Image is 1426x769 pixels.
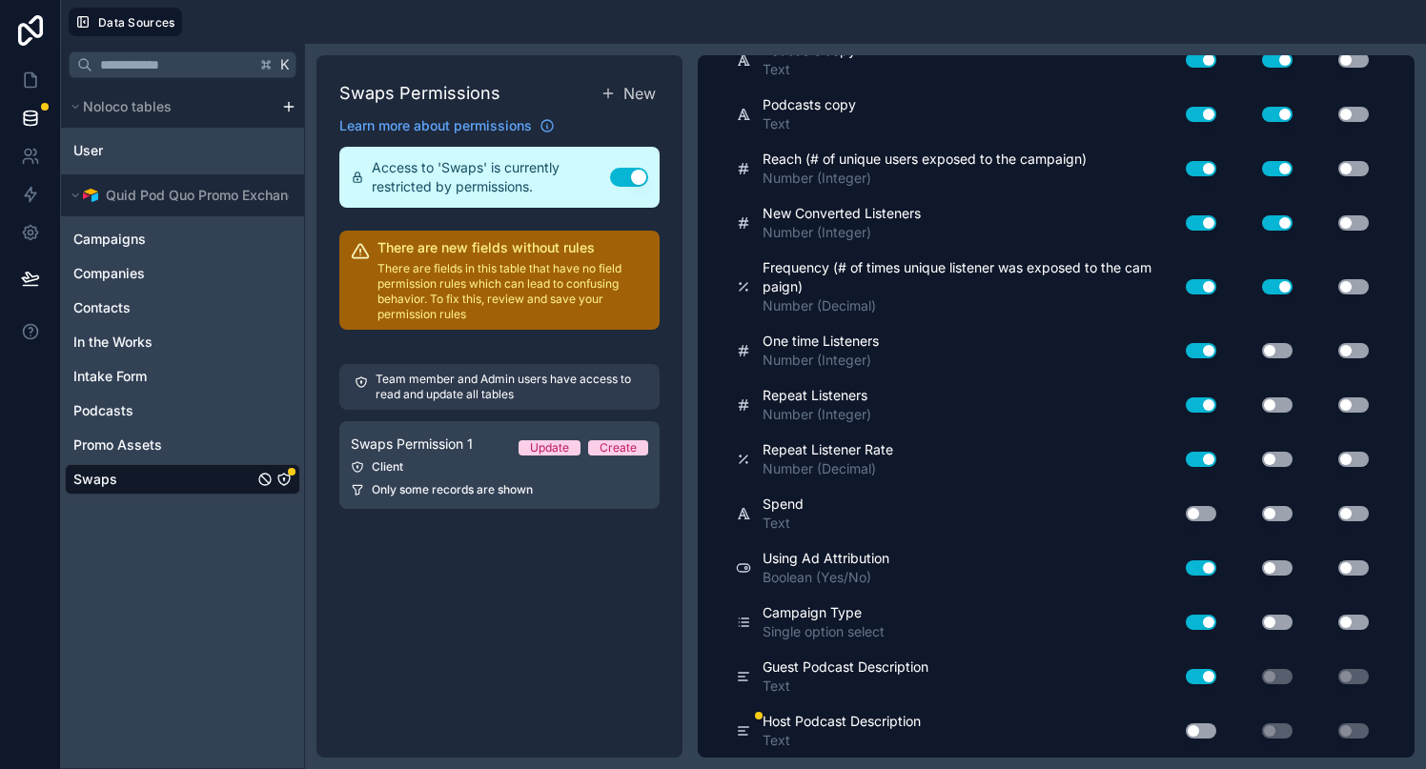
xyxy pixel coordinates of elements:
[763,677,928,696] span: Text
[763,296,1151,315] span: Number (Decimal)
[372,158,610,196] span: Access to 'Swaps' is currently restricted by permissions.
[763,495,804,514] span: Spend
[763,603,885,622] span: Campaign Type
[763,204,921,223] span: New Converted Listeners
[339,80,500,107] h1: Swaps Permissions
[69,8,182,36] button: Data Sources
[763,60,856,79] span: Text
[763,386,871,405] span: Repeat Listeners
[623,82,656,105] span: New
[597,78,660,109] button: New
[372,482,533,497] span: Only some records are shown
[600,440,637,455] div: Create
[376,372,644,402] p: Team member and Admin users have access to read and update all tables
[339,116,555,135] a: Learn more about permissions
[278,58,292,71] span: K
[763,150,1087,169] span: Reach (# of unique users exposed to the campaign)
[763,169,1087,188] span: Number (Integer)
[377,261,648,322] p: There are fields in this table that have no field permission rules which can lead to confusing be...
[763,351,879,370] span: Number (Integer)
[763,712,921,731] span: Host Podcast Description
[763,459,893,478] span: Number (Decimal)
[351,435,473,454] span: Swaps Permission 1
[763,258,1151,296] span: Frequency (# of times unique listener was exposed to the campaign)
[98,15,175,30] span: Data Sources
[763,568,889,587] span: Boolean (Yes/No)
[763,95,856,114] span: Podcasts copy
[339,421,660,509] a: Swaps Permission 1UpdateCreateClientOnly some records are shown
[351,459,648,475] div: Client
[339,116,532,135] span: Learn more about permissions
[763,114,856,133] span: Text
[763,514,804,533] span: Text
[763,405,871,424] span: Number (Integer)
[530,440,569,455] div: Update
[763,440,893,459] span: Repeat Listener Rate
[763,622,885,641] span: Single option select
[763,223,921,242] span: Number (Integer)
[763,658,928,677] span: Guest Podcast Description
[763,549,889,568] span: Using Ad Attribution
[763,332,879,351] span: One time Listeners
[377,238,648,257] h2: There are new fields without rules
[763,731,921,750] span: Text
